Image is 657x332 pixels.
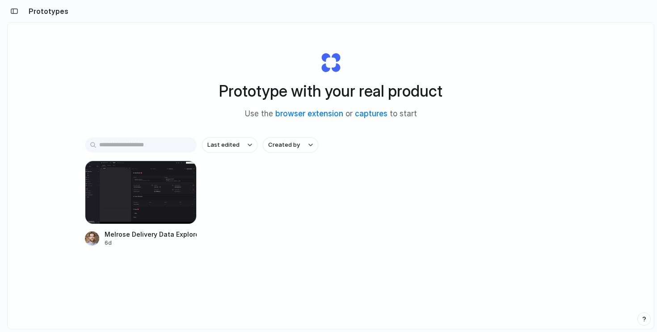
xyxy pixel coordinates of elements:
[207,140,240,149] span: Last edited
[219,79,442,103] h1: Prototype with your real product
[105,230,197,239] div: Melrose Delivery Data Explorer
[263,137,318,153] button: Created by
[202,137,257,153] button: Last edited
[25,6,68,17] h2: Prototypes
[245,108,417,120] span: Use the or to start
[355,109,387,118] a: captures
[85,161,197,247] a: Melrose Delivery Data ExplorerMelrose Delivery Data Explorer6d
[268,140,300,149] span: Created by
[105,239,197,247] div: 6d
[275,109,343,118] a: browser extension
